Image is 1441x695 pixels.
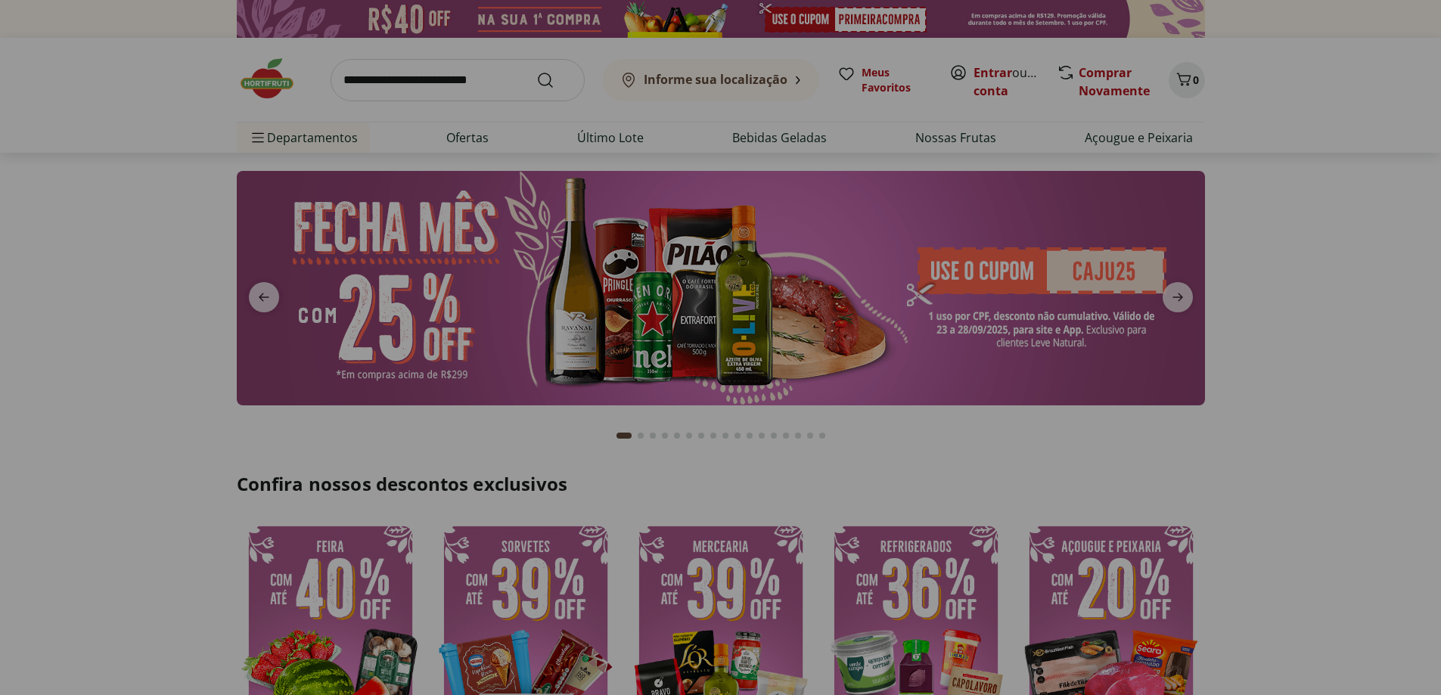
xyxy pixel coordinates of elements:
button: Go to page 3 from fs-carousel [647,417,659,454]
button: Go to page 17 from fs-carousel [816,417,828,454]
button: Go to page 11 from fs-carousel [744,417,756,454]
h2: Confira nossos descontos exclusivos [237,472,1205,496]
b: Informe sua localização [644,71,787,88]
a: Comprar Novamente [1079,64,1150,99]
a: Bebidas Geladas [732,129,827,147]
input: search [331,59,585,101]
a: Ofertas [446,129,489,147]
button: Informe sua localização [603,59,819,101]
a: Criar conta [974,64,1057,99]
button: Go to page 12 from fs-carousel [756,417,768,454]
button: Menu [249,119,267,156]
button: Go to page 14 from fs-carousel [780,417,792,454]
span: 0 [1193,73,1199,87]
button: Go to page 5 from fs-carousel [671,417,683,454]
button: Go to page 9 from fs-carousel [719,417,731,454]
a: Açougue e Peixaria [1085,129,1193,147]
a: Meus Favoritos [837,65,931,95]
button: Go to page 10 from fs-carousel [731,417,744,454]
button: Carrinho [1169,62,1205,98]
button: Go to page 4 from fs-carousel [659,417,671,454]
button: Go to page 6 from fs-carousel [683,417,695,454]
button: next [1151,282,1205,312]
button: Go to page 16 from fs-carousel [804,417,816,454]
span: Departamentos [249,119,358,156]
button: Go to page 8 from fs-carousel [707,417,719,454]
button: Go to page 15 from fs-carousel [792,417,804,454]
button: Go to page 13 from fs-carousel [768,417,780,454]
button: previous [237,282,291,312]
button: Go to page 7 from fs-carousel [695,417,707,454]
button: Go to page 2 from fs-carousel [635,417,647,454]
a: Último Lote [577,129,644,147]
span: ou [974,64,1041,100]
a: Entrar [974,64,1012,81]
button: Current page from fs-carousel [613,417,635,454]
button: Submit Search [536,71,573,89]
a: Nossas Frutas [915,129,996,147]
img: Hortifruti [237,56,312,101]
span: Meus Favoritos [862,65,931,95]
img: banana [237,171,1205,405]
